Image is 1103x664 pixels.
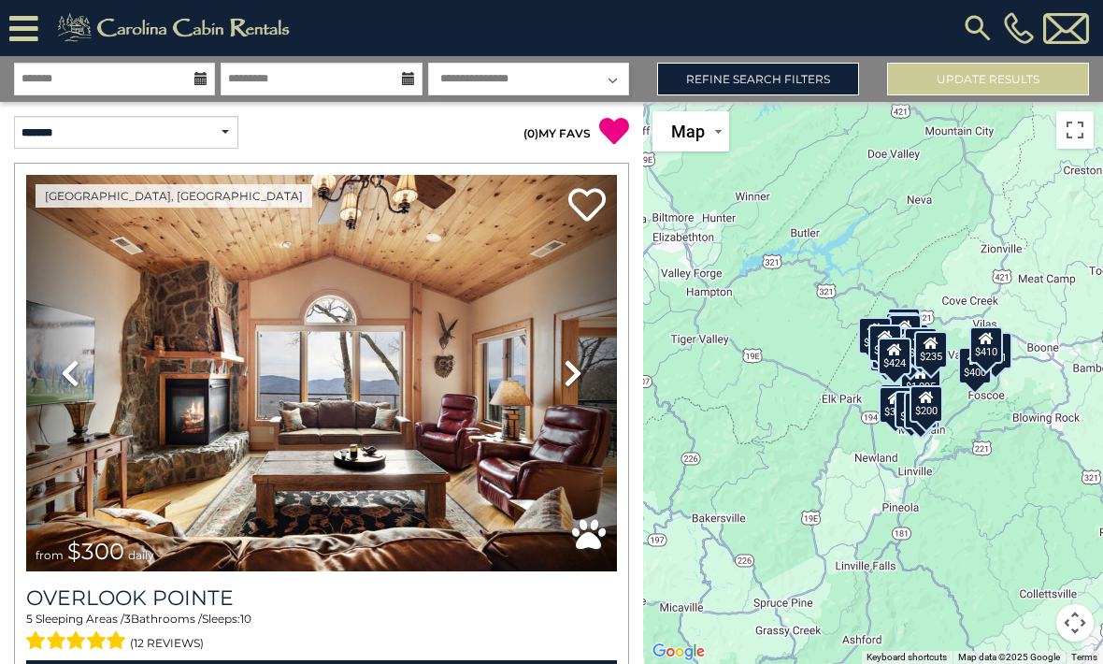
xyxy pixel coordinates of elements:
a: Add to favorites [568,186,606,226]
button: Update Results [887,63,1089,95]
span: Map [671,122,705,141]
span: daily [128,548,154,562]
div: $235 [914,331,948,368]
img: thumbnail_163477009.jpeg [26,175,617,571]
button: Change map style [652,111,729,152]
div: $285 [858,317,892,354]
span: 5 [26,612,33,626]
div: $424 [878,337,911,374]
div: $290 [868,325,902,362]
div: $390 [888,314,922,352]
div: $225 [881,383,914,420]
div: $325 [887,308,921,345]
div: $200 [910,385,943,423]
a: [PHONE_NUMBER] [999,12,1039,44]
img: search-regular.svg [961,11,995,45]
img: Google [648,640,709,664]
a: Refine Search Filters [657,63,859,95]
div: $430 [904,326,938,364]
a: [GEOGRAPHIC_DATA], [GEOGRAPHIC_DATA] [36,184,312,208]
div: $1,095 [900,360,941,397]
div: $400 [958,347,992,384]
a: Open this area in Google Maps (opens a new window) [648,640,709,664]
span: from [36,548,64,562]
div: $355 [879,386,912,424]
span: 0 [527,126,535,140]
img: Khaki-logo.png [48,9,306,47]
div: Sleeping Areas / Bathrooms / Sleeps: [26,611,617,656]
span: Map data ©2025 Google [958,652,1060,662]
div: $451 [979,332,1012,369]
button: Keyboard shortcuts [867,651,947,664]
div: $410 [969,326,1003,364]
div: $375 [895,391,928,428]
span: ( ) [523,126,538,140]
a: Terms [1071,652,1097,662]
button: Map camera controls [1056,604,1094,642]
div: $310 [885,312,919,350]
div: $350 [904,392,938,429]
a: Overlook Pointe [26,585,617,611]
span: $300 [67,538,124,565]
a: (0)MY FAVS [523,126,591,140]
span: 3 [124,612,131,626]
span: 10 [240,612,251,626]
button: Toggle fullscreen view [1056,111,1094,149]
span: (12 reviews) [130,631,204,656]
